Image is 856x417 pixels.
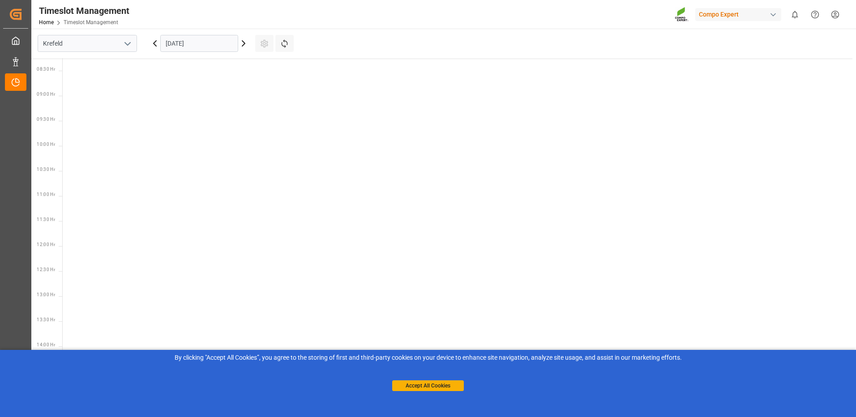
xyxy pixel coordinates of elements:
[695,8,781,21] div: Compo Expert
[160,35,238,52] input: DD.MM.YYYY
[37,67,55,72] span: 08:30 Hr
[37,267,55,272] span: 12:30 Hr
[805,4,825,25] button: Help Center
[37,242,55,247] span: 12:00 Hr
[392,380,464,391] button: Accept All Cookies
[38,35,137,52] input: Type to search/select
[37,317,55,322] span: 13:30 Hr
[120,37,134,51] button: open menu
[37,217,55,222] span: 11:30 Hr
[37,117,55,122] span: 09:30 Hr
[39,19,54,26] a: Home
[37,92,55,97] span: 09:00 Hr
[37,292,55,297] span: 13:00 Hr
[37,342,55,347] span: 14:00 Hr
[695,6,785,23] button: Compo Expert
[37,192,55,197] span: 11:00 Hr
[37,167,55,172] span: 10:30 Hr
[37,142,55,147] span: 10:00 Hr
[785,4,805,25] button: show 0 new notifications
[39,4,129,17] div: Timeslot Management
[6,353,850,362] div: By clicking "Accept All Cookies”, you agree to the storing of first and third-party cookies on yo...
[675,7,689,22] img: Screenshot%202023-09-29%20at%2010.02.21.png_1712312052.png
